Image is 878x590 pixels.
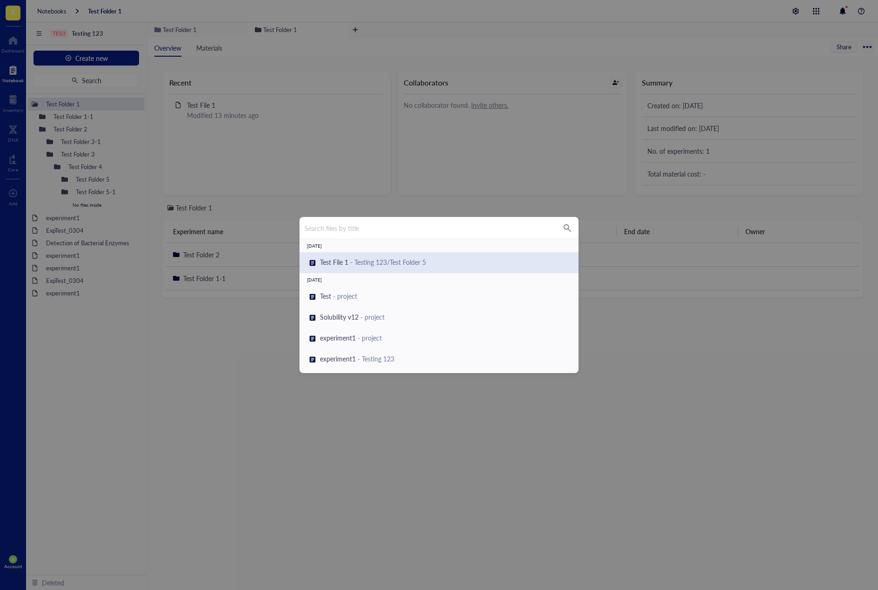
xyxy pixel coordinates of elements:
div: experiment1 [320,354,396,364]
div: [DATE] [299,239,579,252]
div: - project [333,291,357,301]
div: [DATE] [299,273,579,286]
div: - project [358,333,382,342]
div: - Testing 123 [358,354,394,363]
div: - Testing 123/Test Folder 5 [350,257,426,267]
div: experiment1 [320,333,384,343]
div: Test [320,291,359,301]
div: - project [360,312,385,321]
div: Solubility v12 [320,312,386,322]
div: Test File 1 [320,257,428,267]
